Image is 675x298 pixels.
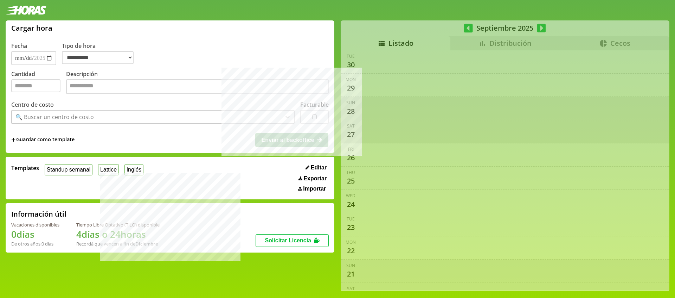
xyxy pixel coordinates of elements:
div: Tiempo Libre Optativo (TiLO) disponible [76,222,160,228]
button: Standup semanal [45,164,92,175]
button: Inglés [124,164,143,175]
h2: Información útil [11,209,66,219]
img: logotipo [6,6,46,15]
span: Importar [303,186,326,192]
button: Solicitar Licencia [256,234,329,247]
button: Lattice [98,164,119,175]
span: Editar [311,164,327,171]
button: Editar [303,164,329,171]
span: Solicitar Licencia [265,237,311,243]
label: Facturable [300,101,329,108]
div: De otros años: 0 días [11,241,59,247]
div: Vacaciones disponibles [11,222,59,228]
button: Exportar [296,175,329,182]
label: Fecha [11,42,27,50]
span: +Guardar como template [11,136,75,144]
h1: 0 días [11,228,59,241]
h1: Cargar hora [11,23,52,33]
label: Centro de costo [11,101,54,108]
input: Cantidad [11,79,60,92]
label: Descripción [66,70,329,96]
select: Tipo de hora [62,51,134,64]
label: Tipo de hora [62,42,139,65]
span: Exportar [303,175,327,182]
textarea: Descripción [66,79,329,94]
span: Templates [11,164,39,172]
label: Cantidad [11,70,66,96]
span: + [11,136,15,144]
div: Recordá que vencen a fin de [76,241,160,247]
h1: 4 días o 24 horas [76,228,160,241]
b: Diciembre [135,241,158,247]
div: 🔍 Buscar un centro de costo [15,113,94,121]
